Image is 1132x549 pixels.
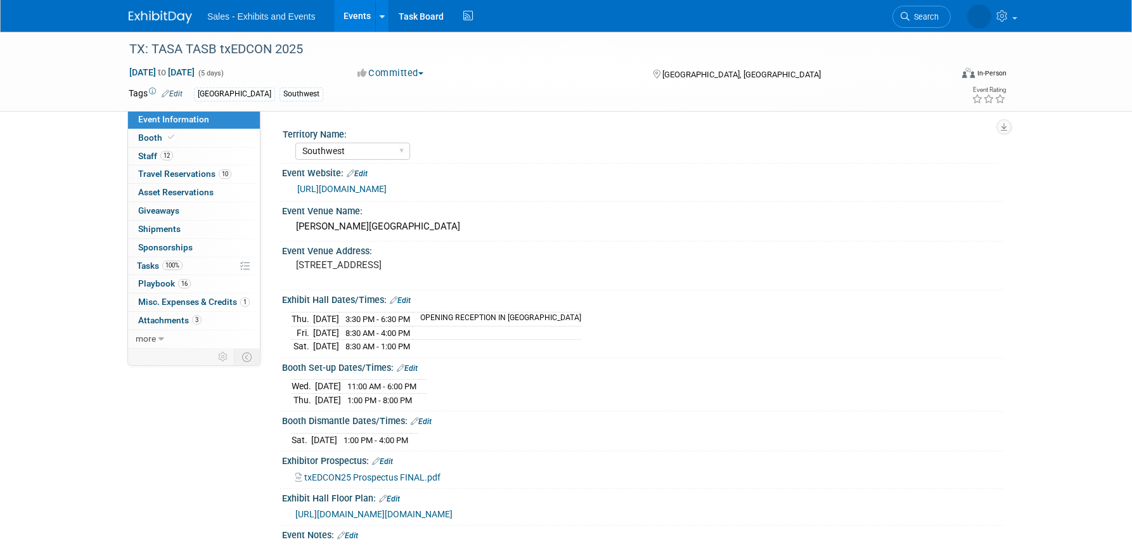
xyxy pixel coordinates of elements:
[282,489,1003,505] div: Exhibit Hall Floor Plan:
[876,66,1007,85] div: Event Format
[292,326,313,340] td: Fri.
[240,297,250,307] span: 1
[280,87,323,101] div: Southwest
[138,278,191,288] span: Playbook
[138,242,193,252] span: Sponsorships
[212,349,235,365] td: Personalize Event Tab Strip
[910,12,939,22] span: Search
[662,70,821,79] span: [GEOGRAPHIC_DATA], [GEOGRAPHIC_DATA]
[138,315,202,325] span: Attachments
[337,531,358,540] a: Edit
[282,242,1003,257] div: Event Venue Address:
[162,261,183,270] span: 100%
[128,312,260,330] a: Attachments3
[156,67,168,77] span: to
[194,87,275,101] div: [GEOGRAPHIC_DATA]
[347,169,368,178] a: Edit
[128,239,260,257] a: Sponsorships
[313,312,339,326] td: [DATE]
[315,393,341,406] td: [DATE]
[411,417,432,426] a: Edit
[235,349,260,365] td: Toggle Event Tabs
[413,312,581,326] td: OPENING RECEPTION IN [GEOGRAPHIC_DATA]
[192,315,202,325] span: 3
[345,314,410,324] span: 3:30 PM - 6:30 PM
[397,364,418,373] a: Edit
[292,340,313,353] td: Sat.
[125,38,932,61] div: TX: TASA TASB txEDCON 2025
[128,257,260,275] a: Tasks100%
[128,111,260,129] a: Event Information
[282,451,1003,468] div: Exhibitor Prospectus:
[296,259,569,271] pre: [STREET_ADDRESS]
[372,457,393,466] a: Edit
[315,380,341,394] td: [DATE]
[295,472,441,482] a: txEDCON25 Prospectus FINAL.pdf
[137,261,183,271] span: Tasks
[292,217,994,236] div: [PERSON_NAME][GEOGRAPHIC_DATA]
[295,509,453,519] a: [URL][DOMAIN_NAME][DOMAIN_NAME]
[311,433,337,446] td: [DATE]
[892,6,951,28] a: Search
[128,202,260,220] a: Giveaways
[168,134,174,141] i: Booth reservation complete
[282,526,1003,542] div: Event Notes:
[347,382,416,391] span: 11:00 AM - 6:00 PM
[282,164,1003,180] div: Event Website:
[353,67,428,80] button: Committed
[138,114,209,124] span: Event Information
[977,68,1007,78] div: In-Person
[292,312,313,326] td: Thu.
[128,330,260,348] a: more
[283,125,998,141] div: Territory Name:
[207,11,315,22] span: Sales - Exhibits and Events
[197,69,224,77] span: (5 days)
[967,4,991,29] img: Jeannette (Jenny) Gerleman
[304,472,441,482] span: txEDCON25 Prospectus FINAL.pdf
[345,328,410,338] span: 8:30 AM - 4:00 PM
[138,187,214,197] span: Asset Reservations
[178,279,191,288] span: 16
[347,396,412,405] span: 1:00 PM - 8:00 PM
[138,169,231,179] span: Travel Reservations
[128,148,260,165] a: Staff12
[129,67,195,78] span: [DATE] [DATE]
[219,169,231,179] span: 10
[282,358,1003,375] div: Booth Set-up Dates/Times:
[344,436,408,445] span: 1:00 PM - 4:00 PM
[128,129,260,147] a: Booth
[138,132,177,143] span: Booth
[138,151,173,161] span: Staff
[128,184,260,202] a: Asset Reservations
[128,275,260,293] a: Playbook16
[282,290,1003,307] div: Exhibit Hall Dates/Times:
[128,221,260,238] a: Shipments
[297,184,387,194] a: [URL][DOMAIN_NAME]
[313,326,339,340] td: [DATE]
[962,68,975,78] img: Format-Inperson.png
[292,433,311,446] td: Sat.
[345,342,410,351] span: 8:30 AM - 1:00 PM
[129,11,192,23] img: ExhibitDay
[282,202,1003,217] div: Event Venue Name:
[138,224,181,234] span: Shipments
[292,393,315,406] td: Thu.
[138,205,179,216] span: Giveaways
[282,411,1003,428] div: Booth Dismantle Dates/Times:
[129,87,183,101] td: Tags
[292,380,315,394] td: Wed.
[128,165,260,183] a: Travel Reservations10
[972,87,1006,93] div: Event Rating
[162,89,183,98] a: Edit
[128,294,260,311] a: Misc. Expenses & Credits1
[390,296,411,305] a: Edit
[138,297,250,307] span: Misc. Expenses & Credits
[313,340,339,353] td: [DATE]
[160,151,173,160] span: 12
[379,494,400,503] a: Edit
[136,333,156,344] span: more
